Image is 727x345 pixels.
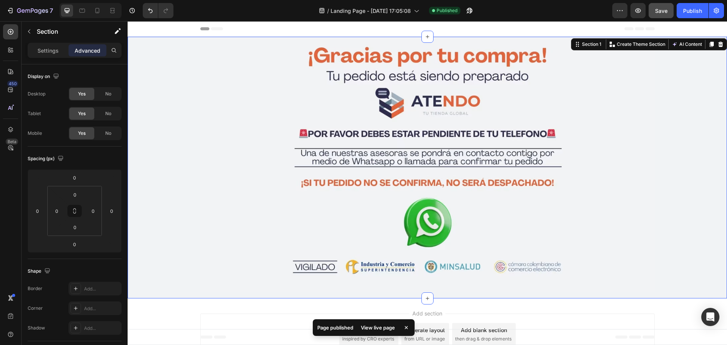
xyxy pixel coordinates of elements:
span: Landing Page - [DATE] 17:05:08 [331,7,411,15]
div: Spacing (px) [28,154,65,164]
div: Undo/Redo [143,3,173,18]
input: 0px [67,222,83,233]
span: / [327,7,329,15]
div: Desktop [28,91,45,97]
p: Page published [317,324,353,331]
div: Add... [84,325,120,332]
input: 0 [67,172,82,183]
button: 7 [3,3,56,18]
p: Section [37,27,99,36]
div: Display on [28,72,61,82]
input: 0px [67,189,83,200]
div: Open Intercom Messenger [701,308,719,326]
input: 0 [106,205,117,217]
div: View live page [356,322,399,333]
span: No [105,130,111,137]
div: Publish [683,7,702,15]
div: Shape [28,266,52,276]
div: Beta [6,139,18,145]
div: Add... [84,305,120,312]
span: Save [655,8,668,14]
span: Yes [78,130,86,137]
span: No [105,110,111,117]
span: Add section [282,288,318,296]
span: No [105,91,111,97]
div: Mobile [28,130,42,137]
div: Shadow [28,325,45,331]
div: Choose templates [218,305,264,313]
p: Advanced [75,47,100,55]
span: Yes [78,91,86,97]
div: Add... [84,286,120,292]
div: Corner [28,305,43,312]
p: Settings [37,47,59,55]
div: 450 [7,81,18,87]
input: 0 [32,205,43,217]
span: Published [437,7,457,14]
div: Add blank section [333,305,379,313]
input: 0px [87,205,99,217]
div: Generate layout [278,305,317,313]
div: Border [28,285,42,292]
span: Yes [78,110,86,117]
input: 0 [67,239,82,250]
div: Tablet [28,110,41,117]
input: 0px [51,205,62,217]
p: 7 [50,6,53,15]
button: Publish [677,3,708,18]
iframe: Design area [128,21,727,345]
button: Save [649,3,674,18]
